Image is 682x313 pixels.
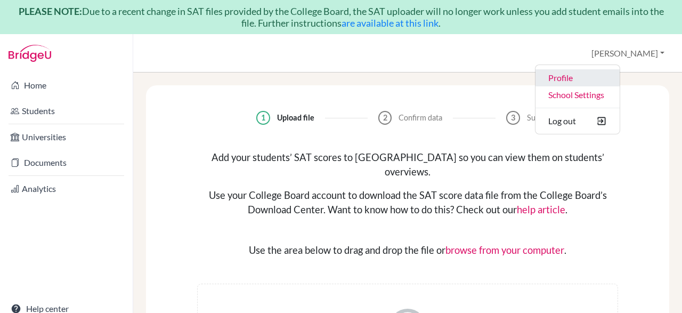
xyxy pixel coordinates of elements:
[2,100,131,122] a: Students
[2,178,131,199] a: Analytics
[378,111,392,125] div: 2
[535,86,620,103] a: School Settings
[197,243,618,258] div: Use the area below to drag and drop the file or .
[2,152,131,173] a: Documents
[256,111,270,125] div: 1
[535,65,620,134] ul: [PERSON_NAME]
[2,126,131,148] a: Universities
[197,188,618,218] div: Use your College Board account to download the SAT score data file from the College Board’s Downl...
[197,150,618,180] div: Add your students’ SAT scores to [GEOGRAPHIC_DATA] so you can view them on students’ overviews.
[535,113,620,130] button: Log out
[277,112,314,124] div: Upload file
[399,112,442,124] div: Confirm data
[587,43,669,63] button: [PERSON_NAME]
[517,204,565,215] a: help article
[9,45,51,62] img: Bridge-U
[2,75,131,96] a: Home
[535,69,620,86] a: Profile
[527,112,559,124] div: Summary
[506,111,520,125] div: 3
